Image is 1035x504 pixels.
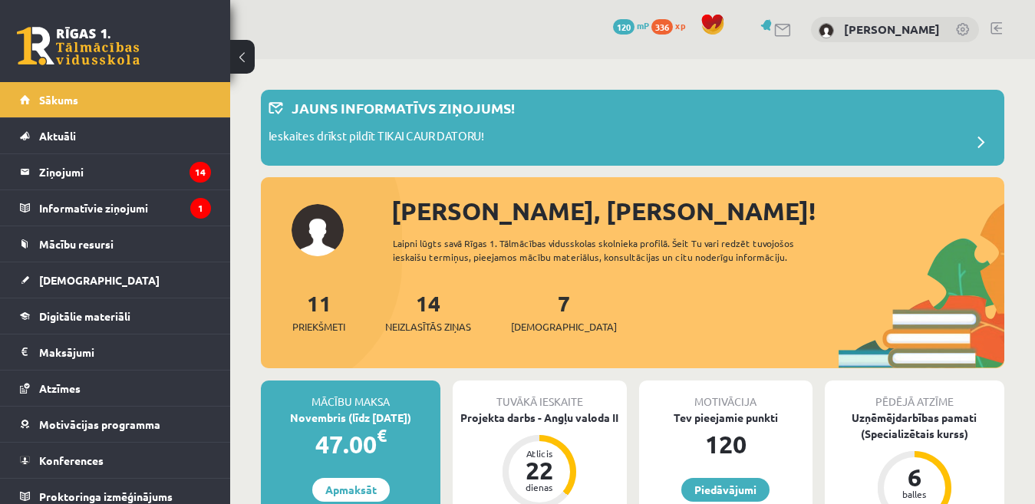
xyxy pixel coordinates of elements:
[39,417,160,431] span: Motivācijas programma
[639,380,813,410] div: Motivācija
[292,289,345,334] a: 11Priekšmeti
[312,478,390,502] a: Apmaksāt
[39,381,81,395] span: Atzīmes
[20,298,211,334] a: Digitālie materiāli
[39,489,173,503] span: Proktoringa izmēģinājums
[269,97,997,158] a: Jauns informatīvs ziņojums! Ieskaites drīkst pildīt TIKAI CAUR DATORU!
[292,97,515,118] p: Jauns informatīvs ziņojums!
[892,465,938,489] div: 6
[385,289,471,334] a: 14Neizlasītās ziņas
[17,27,140,65] a: Rīgas 1. Tālmācības vidusskola
[20,371,211,406] a: Atzīmes
[639,410,813,426] div: Tev pieejamie punkti
[681,478,770,502] a: Piedāvājumi
[637,19,649,31] span: mP
[511,289,617,334] a: 7[DEMOGRAPHIC_DATA]
[892,489,938,499] div: balles
[844,21,940,37] a: [PERSON_NAME]
[20,443,211,478] a: Konferences
[453,410,626,426] div: Projekta darbs - Angļu valoda II
[613,19,635,35] span: 120
[39,309,130,323] span: Digitālie materiāli
[39,154,211,189] legend: Ziņojumi
[190,198,211,219] i: 1
[651,19,673,35] span: 336
[190,162,211,183] i: 14
[20,334,211,370] a: Maksājumi
[651,19,693,31] a: 336 xp
[385,319,471,334] span: Neizlasītās ziņas
[393,236,839,264] div: Laipni lūgts savā Rīgas 1. Tālmācības vidusskolas skolnieka profilā. Šeit Tu vari redzēt tuvojošo...
[511,319,617,334] span: [DEMOGRAPHIC_DATA]
[516,458,562,483] div: 22
[39,334,211,370] legend: Maksājumi
[20,190,211,226] a: Informatīvie ziņojumi1
[819,23,834,38] img: Edgars Kleinbergs
[39,93,78,107] span: Sākums
[20,226,211,262] a: Mācību resursi
[292,319,345,334] span: Priekšmeti
[20,118,211,153] a: Aktuāli
[39,453,104,467] span: Konferences
[261,426,440,463] div: 47.00
[391,193,1004,229] div: [PERSON_NAME], [PERSON_NAME]!
[825,380,1004,410] div: Pēdējā atzīme
[825,410,1004,442] div: Uzņēmējdarbības pamati (Specializētais kurss)
[39,190,211,226] legend: Informatīvie ziņojumi
[613,19,649,31] a: 120 mP
[675,19,685,31] span: xp
[20,154,211,189] a: Ziņojumi14
[377,424,387,446] span: €
[39,129,76,143] span: Aktuāli
[39,273,160,287] span: [DEMOGRAPHIC_DATA]
[516,483,562,492] div: dienas
[20,82,211,117] a: Sākums
[39,237,114,251] span: Mācību resursi
[20,262,211,298] a: [DEMOGRAPHIC_DATA]
[453,380,626,410] div: Tuvākā ieskaite
[261,410,440,426] div: Novembris (līdz [DATE])
[516,449,562,458] div: Atlicis
[639,426,813,463] div: 120
[261,380,440,410] div: Mācību maksa
[20,407,211,442] a: Motivācijas programma
[269,127,484,149] p: Ieskaites drīkst pildīt TIKAI CAUR DATORU!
